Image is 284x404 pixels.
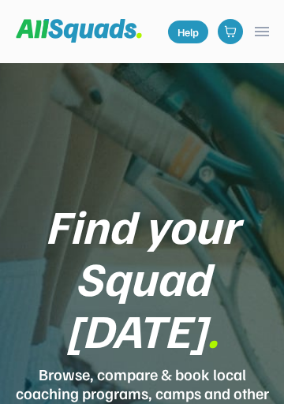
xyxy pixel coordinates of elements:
font: . [207,299,219,359]
div: Find your Squad [DATE] [9,199,275,355]
img: Squad%20Logo.svg [16,19,142,43]
img: shopping-cart-01%20%281%29.svg [224,25,237,38]
a: Help [168,21,208,43]
button: menu [252,22,271,41]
